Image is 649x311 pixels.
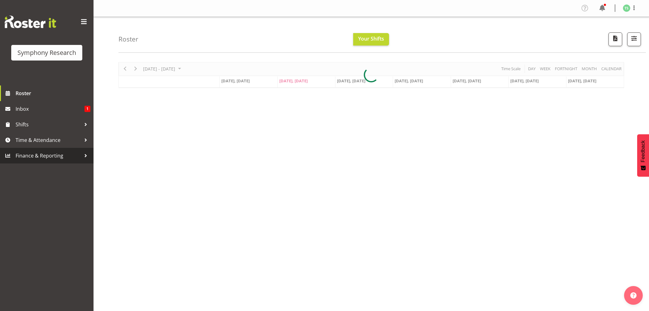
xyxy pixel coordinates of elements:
img: help-xxl-2.png [630,292,637,299]
span: Finance & Reporting [16,151,81,160]
span: Your Shifts [358,35,384,42]
span: Time & Attendance [16,135,81,145]
span: Shifts [16,120,81,129]
button: Your Shifts [353,33,389,46]
img: tanya-stebbing1954.jpg [623,4,630,12]
span: 1 [84,106,90,112]
div: Symphony Research [17,48,76,57]
span: Inbox [16,104,84,114]
button: Feedback - Show survey [637,134,649,177]
span: Feedback [640,140,646,162]
img: Rosterit website logo [5,16,56,28]
span: Roster [16,89,90,98]
button: Download a PDF of the roster according to the set date range. [608,32,622,46]
button: Filter Shifts [627,32,641,46]
h4: Roster [118,36,138,43]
